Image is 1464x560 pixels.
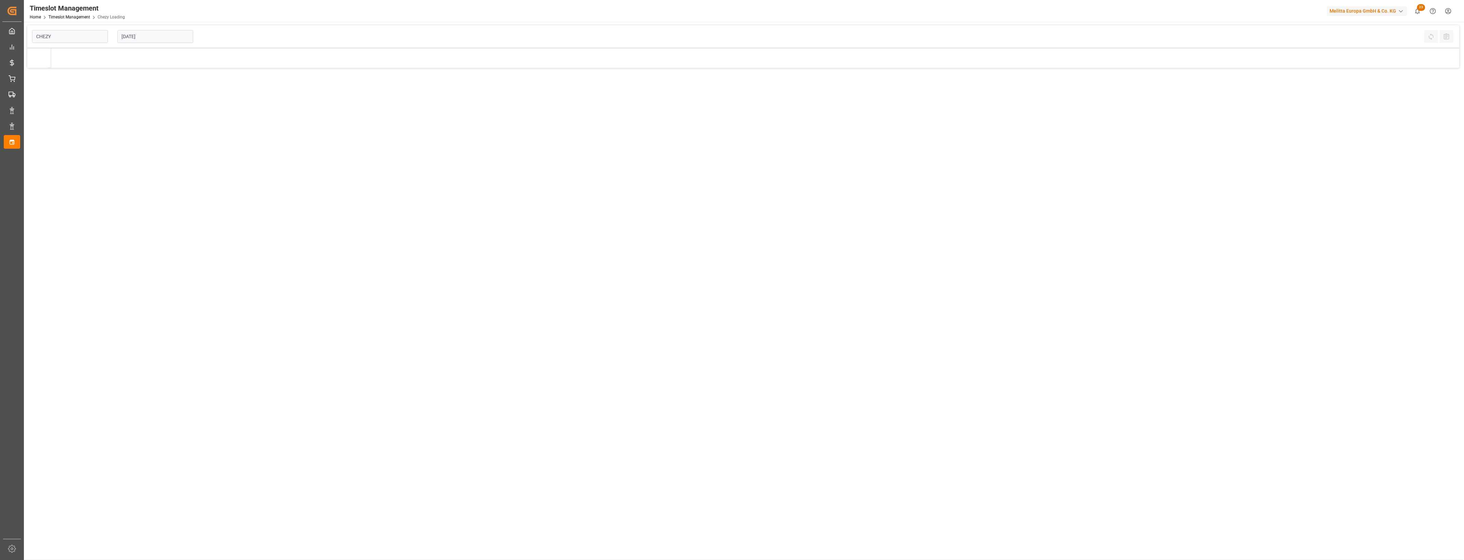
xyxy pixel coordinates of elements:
a: Timeslot Management [48,15,90,19]
button: Melitta Europa GmbH & Co. KG [1327,4,1410,17]
div: Timeslot Management [30,3,125,13]
input: DD-MM-YYYY [117,30,193,43]
a: Home [30,15,41,19]
span: 23 [1417,4,1425,11]
input: Type to search/select [32,30,108,43]
button: show 23 new notifications [1410,3,1425,19]
div: Melitta Europa GmbH & Co. KG [1327,6,1407,16]
button: Help Center [1425,3,1440,19]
